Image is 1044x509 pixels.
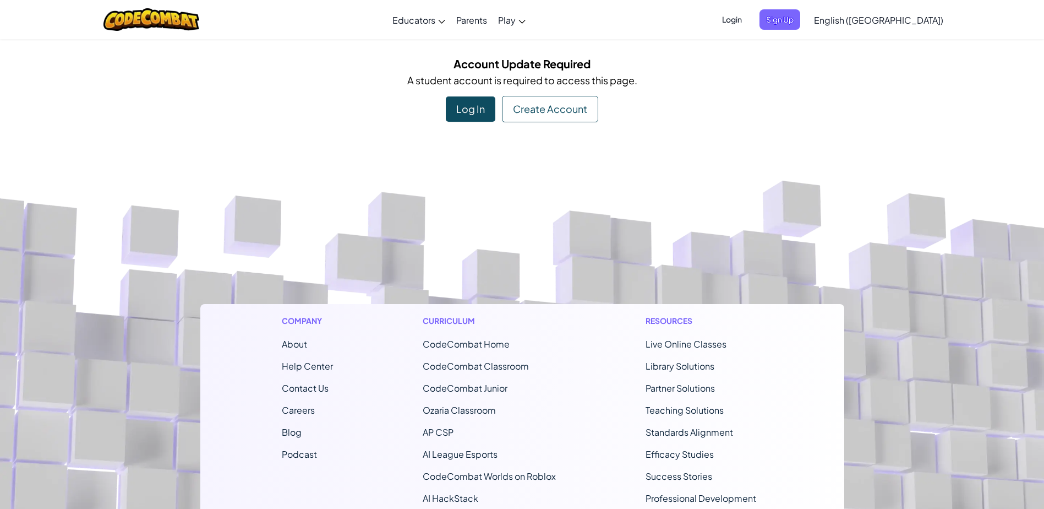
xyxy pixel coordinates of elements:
[498,14,516,26] span: Play
[446,96,495,122] div: Log In
[808,5,949,35] a: English ([GEOGRAPHIC_DATA])
[646,315,763,327] h1: Resources
[423,448,498,460] a: AI League Esports
[282,382,329,394] span: Contact Us
[423,492,478,504] a: AI HackStack
[715,9,748,30] button: Login
[646,360,714,372] a: Library Solutions
[387,5,451,35] a: Educators
[282,338,307,350] a: About
[759,9,800,30] button: Sign Up
[646,382,715,394] a: Partner Solutions
[103,8,200,31] img: CodeCombat logo
[282,448,317,460] a: Podcast
[209,55,836,72] h5: Account Update Required
[282,360,333,372] a: Help Center
[423,315,556,327] h1: Curriculum
[209,72,836,88] p: A student account is required to access this page.
[646,448,714,460] a: Efficacy Studies
[814,14,943,26] span: English ([GEOGRAPHIC_DATA])
[282,315,333,327] h1: Company
[646,426,733,438] a: Standards Alignment
[282,404,315,416] a: Careers
[423,382,507,394] a: CodeCombat Junior
[423,426,453,438] a: AP CSP
[451,5,493,35] a: Parents
[423,360,529,372] a: CodeCombat Classroom
[646,470,712,482] a: Success Stories
[423,404,496,416] a: Ozaria Classroom
[423,338,510,350] span: CodeCombat Home
[282,426,302,438] a: Blog
[493,5,531,35] a: Play
[646,404,724,416] a: Teaching Solutions
[392,14,435,26] span: Educators
[646,492,756,504] a: Professional Development
[646,338,726,350] a: Live Online Classes
[423,470,556,482] a: CodeCombat Worlds on Roblox
[502,96,598,122] div: Create Account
